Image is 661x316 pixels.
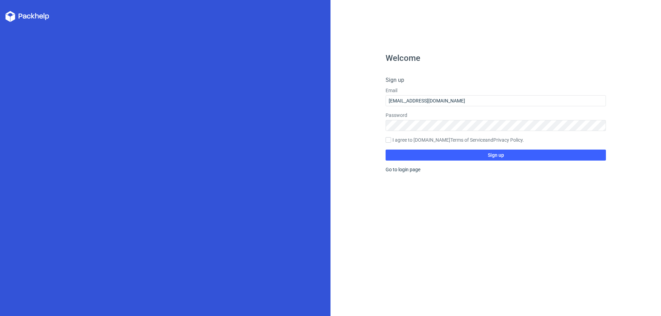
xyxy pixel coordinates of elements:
[386,150,606,161] button: Sign up
[386,87,606,94] label: Email
[386,137,606,144] label: I agree to [DOMAIN_NAME] and .
[386,112,606,119] label: Password
[450,137,485,143] a: Terms of Service
[386,54,606,62] h1: Welcome
[386,167,420,172] a: Go to login page
[386,76,606,84] h4: Sign up
[493,137,523,143] a: Privacy Policy
[488,153,504,157] span: Sign up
